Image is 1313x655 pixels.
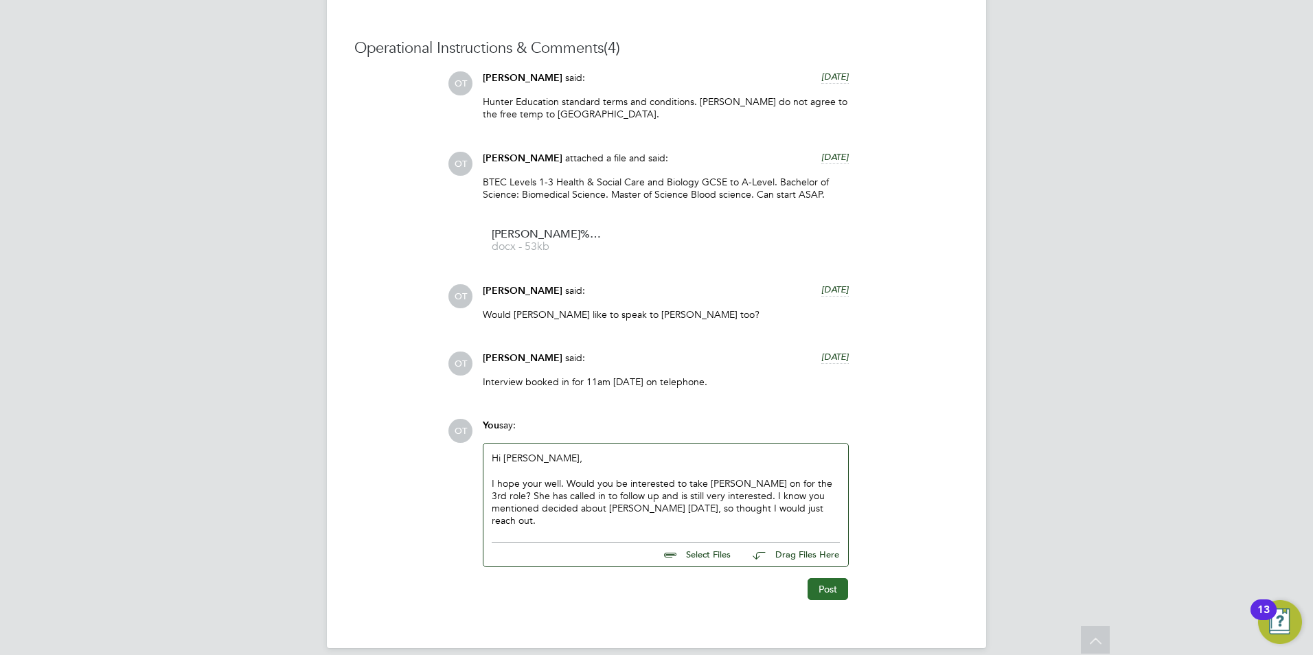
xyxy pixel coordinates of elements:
span: [DATE] [821,351,849,363]
span: OT [448,419,472,443]
button: Post [808,578,848,600]
span: (4) [604,38,620,57]
span: said: [565,284,585,297]
span: [PERSON_NAME] [483,352,562,364]
span: [PERSON_NAME]%20CV [492,229,602,240]
div: I hope your well. Would you be interested to take [PERSON_NAME] on for the 3rd role? She has call... [492,477,840,527]
h3: Operational Instructions & Comments [354,38,959,58]
span: OT [448,352,472,376]
span: You [483,420,499,431]
div: say: [483,419,849,443]
span: [DATE] [821,284,849,295]
span: OT [448,152,472,176]
span: attached a file and said: [565,152,668,164]
span: [DATE] [821,71,849,82]
span: docx - 53kb [492,242,602,252]
span: OT [448,71,472,95]
p: Hunter Education standard terms and conditions. [PERSON_NAME] do not agree to the free temp to [G... [483,95,849,120]
button: Drag Files Here [742,541,840,570]
span: [DATE] [821,151,849,163]
p: Interview booked in for 11am [DATE] on telephone. [483,376,849,388]
p: Would [PERSON_NAME] like to speak to [PERSON_NAME] too? [483,308,849,321]
div: 13 [1257,610,1270,628]
span: [PERSON_NAME] [483,285,562,297]
span: [PERSON_NAME] [483,72,562,84]
a: [PERSON_NAME]%20CV docx - 53kb [492,229,602,252]
p: BTEC Levels 1-3 Health & Social Care and Biology GCSE to A-Level. Bachelor of Science: Biomedical... [483,176,849,200]
span: said: [565,352,585,364]
span: OT [448,284,472,308]
span: [PERSON_NAME] [483,152,562,164]
div: Hi [PERSON_NAME], [492,452,840,527]
span: said: [565,71,585,84]
button: Open Resource Center, 13 new notifications [1258,600,1302,644]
